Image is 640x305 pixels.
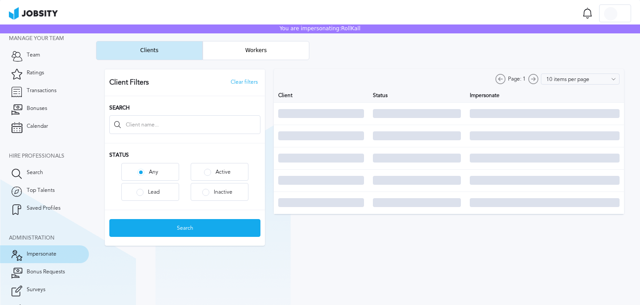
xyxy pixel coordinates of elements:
[191,183,248,201] button: Inactive
[27,88,56,94] span: Transactions
[27,269,65,275] span: Bonus Requests
[27,123,48,130] span: Calendar
[27,187,55,194] span: Top Talents
[110,116,260,134] input: Client name...
[274,89,368,102] th: Client
[110,220,260,237] div: Search
[203,41,309,60] button: Workers
[209,189,237,195] div: Inactive
[121,163,179,181] button: Any
[9,235,89,241] div: Administration
[368,89,465,102] th: Status
[27,106,47,112] span: Bonuses
[96,41,203,60] button: Clients
[109,152,260,159] h3: Status
[508,76,526,82] span: Page: 1
[27,287,45,293] span: Surveys
[109,78,149,86] h3: Client Filters
[9,153,89,159] div: Hire Professionals
[27,70,44,76] span: Ratings
[9,36,89,42] div: Manage your team
[228,79,260,86] button: Clear filters
[109,219,260,237] button: Search
[9,7,58,20] img: ab4bad089aa723f57921c736e9817d99.png
[27,205,60,211] span: Saved Profiles
[144,189,164,195] div: Lead
[27,170,43,176] span: Search
[191,163,248,181] button: Active
[144,169,163,175] div: Any
[121,183,179,201] button: Lead
[109,105,260,111] h3: Search
[27,52,40,58] span: Team
[27,251,56,257] span: Impersonate
[465,89,624,102] th: Impersonate
[211,169,235,175] div: Active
